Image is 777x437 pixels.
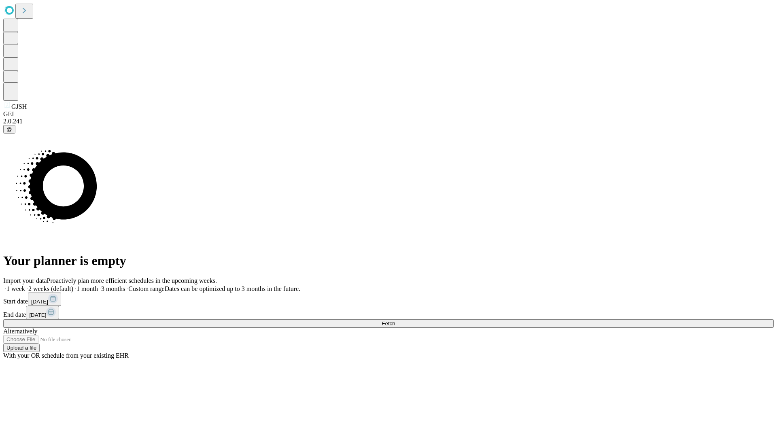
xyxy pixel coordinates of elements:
span: Custom range [128,285,164,292]
button: Fetch [3,319,774,328]
button: [DATE] [28,293,61,306]
span: [DATE] [29,312,46,318]
button: @ [3,125,15,134]
div: Start date [3,293,774,306]
span: 1 month [76,285,98,292]
span: GJSH [11,103,27,110]
button: [DATE] [26,306,59,319]
span: Proactively plan more efficient schedules in the upcoming weeks. [47,277,217,284]
span: 2 weeks (default) [28,285,73,292]
span: Fetch [382,320,395,327]
span: 3 months [101,285,125,292]
h1: Your planner is empty [3,253,774,268]
span: 1 week [6,285,25,292]
div: End date [3,306,774,319]
span: @ [6,126,12,132]
button: Upload a file [3,344,40,352]
span: With your OR schedule from your existing EHR [3,352,129,359]
span: Import your data [3,277,47,284]
span: Dates can be optimized up to 3 months in the future. [165,285,300,292]
div: 2.0.241 [3,118,774,125]
span: [DATE] [31,299,48,305]
span: Alternatively [3,328,37,335]
div: GEI [3,110,774,118]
